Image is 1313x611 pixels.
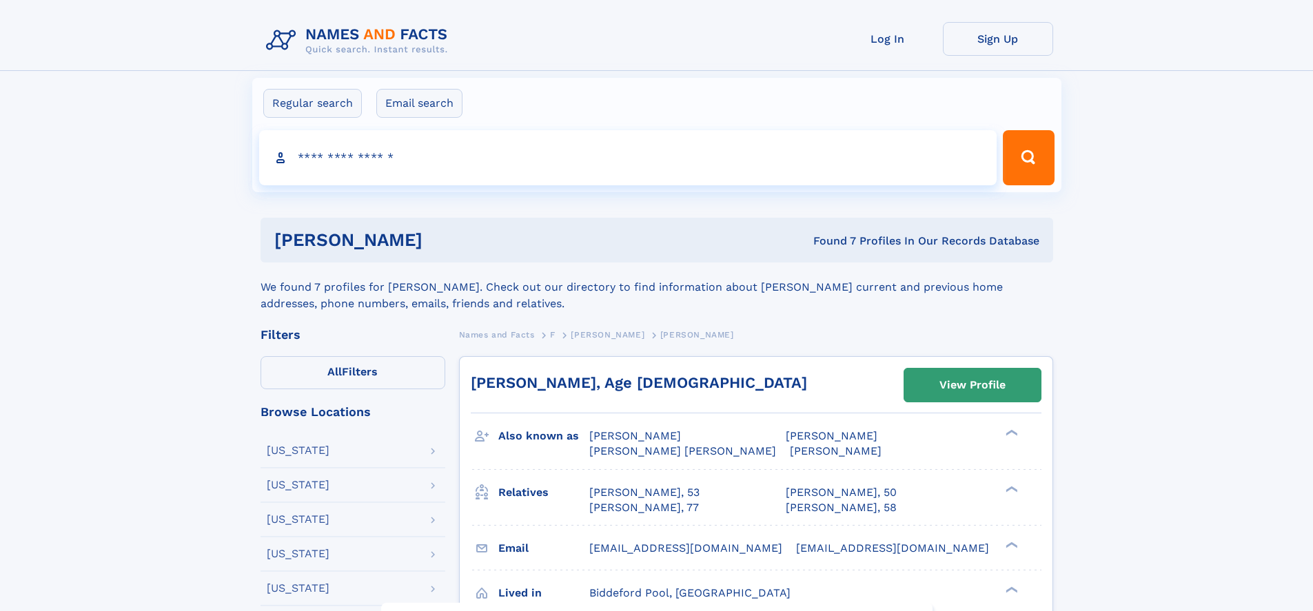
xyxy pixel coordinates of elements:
[267,445,329,456] div: [US_STATE]
[498,537,589,560] h3: Email
[939,369,1006,401] div: View Profile
[790,444,882,457] span: [PERSON_NAME]
[1002,428,1019,437] div: ❯
[471,374,807,391] a: [PERSON_NAME], Age [DEMOGRAPHIC_DATA]
[589,541,782,555] span: [EMAIL_ADDRESS][DOMAIN_NAME]
[498,581,589,605] h3: Lived in
[261,406,445,418] div: Browse Locations
[589,485,700,500] a: [PERSON_NAME], 53
[660,330,734,340] span: [PERSON_NAME]
[589,586,791,599] span: Biddeford Pool, [GEOGRAPHIC_DATA]
[943,22,1053,56] a: Sign Up
[261,329,445,341] div: Filters
[267,548,329,559] div: [US_STATE]
[904,369,1041,402] a: View Profile
[459,326,535,343] a: Names and Facts
[376,89,462,118] label: Email search
[589,429,681,442] span: [PERSON_NAME]
[571,326,644,343] a: [PERSON_NAME]
[274,231,618,249] h1: [PERSON_NAME]
[263,89,362,118] label: Regular search
[259,130,997,185] input: search input
[833,22,943,56] a: Log In
[618,234,1039,249] div: Found 7 Profiles In Our Records Database
[550,330,556,340] span: F
[571,330,644,340] span: [PERSON_NAME]
[261,262,1053,312] div: We found 7 profiles for [PERSON_NAME]. Check out our directory to find information about [PERSON_...
[589,444,776,457] span: [PERSON_NAME] [PERSON_NAME]
[786,429,877,442] span: [PERSON_NAME]
[327,365,342,378] span: All
[786,485,897,500] a: [PERSON_NAME], 50
[1002,484,1019,493] div: ❯
[498,481,589,504] h3: Relatives
[1002,540,1019,549] div: ❯
[261,356,445,389] label: Filters
[267,514,329,525] div: [US_STATE]
[1002,585,1019,594] div: ❯
[267,583,329,594] div: [US_STATE]
[498,424,589,448] h3: Also known as
[796,541,989,555] span: [EMAIL_ADDRESS][DOMAIN_NAME]
[267,479,329,490] div: [US_STATE]
[786,500,897,515] a: [PERSON_NAME], 58
[1003,130,1054,185] button: Search Button
[550,326,556,343] a: F
[261,22,459,59] img: Logo Names and Facts
[589,500,699,515] a: [PERSON_NAME], 77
